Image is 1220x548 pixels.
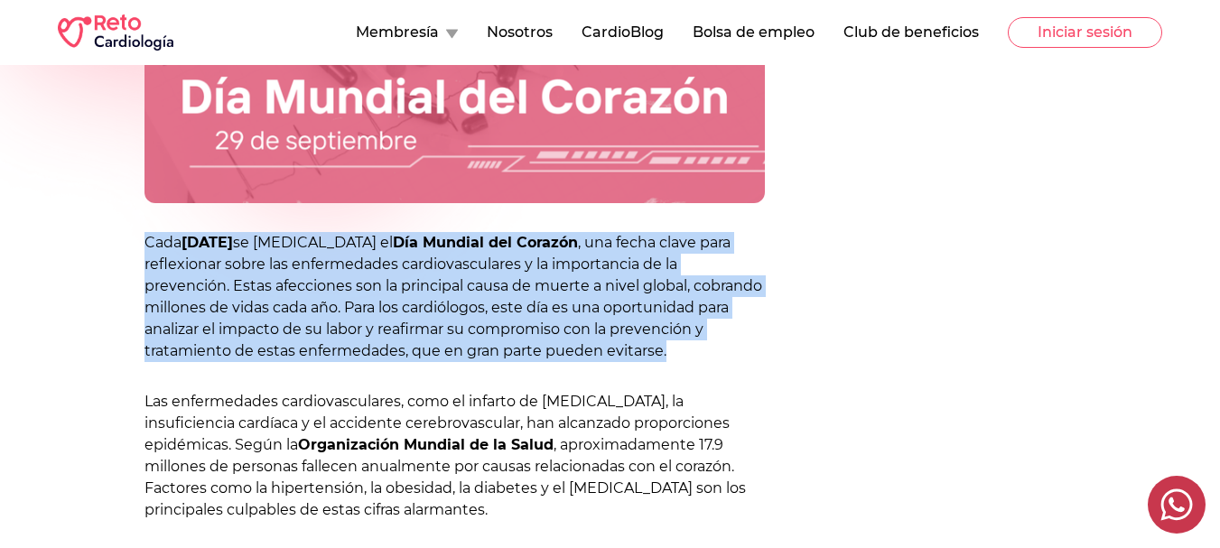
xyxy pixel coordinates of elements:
[693,22,815,43] button: Bolsa de empleo
[843,22,979,43] button: Club de beneficios
[58,14,173,51] img: RETO Cardio Logo
[144,232,765,362] p: Cada se [MEDICAL_DATA] el , una fecha clave para reflexionar sobre las enfermedades cardiovascula...
[487,22,553,43] button: Nosotros
[356,22,458,43] button: Membresía
[298,436,554,453] a: Organización Mundial de la Salud
[582,22,664,43] button: CardioBlog
[144,391,765,521] p: Las enfermedades cardiovasculares, como el infarto de [MEDICAL_DATA], la insuficiencia cardíaca y...
[182,234,233,251] strong: [DATE]
[393,234,578,251] strong: Día Mundial del Corazón
[1008,17,1162,48] button: Iniciar sesión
